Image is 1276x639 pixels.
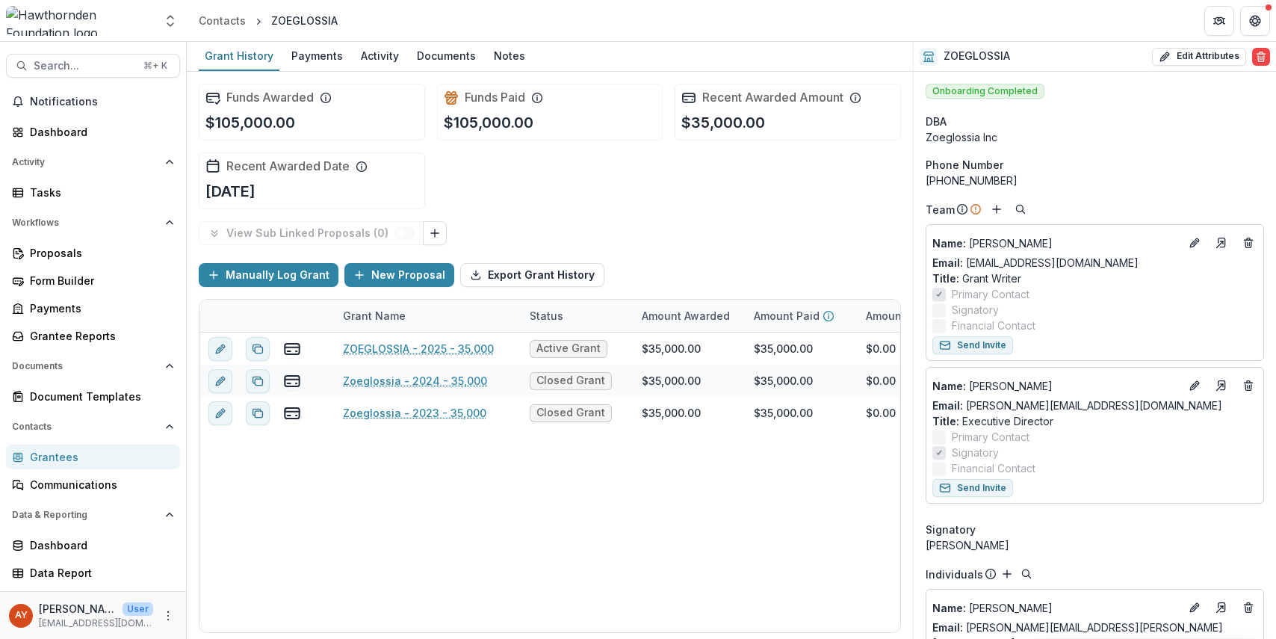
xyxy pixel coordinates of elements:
[15,611,28,620] div: Andreas Yuíza
[488,45,531,67] div: Notes
[866,341,896,356] div: $0.00
[30,124,168,140] div: Dashboard
[411,42,482,71] a: Documents
[932,255,1139,271] a: Email: [EMAIL_ADDRESS][DOMAIN_NAME]
[932,415,959,427] span: Title :
[283,404,301,422] button: view-payments
[754,405,813,421] div: $35,000.00
[926,173,1264,188] div: [PHONE_NUMBER]
[205,180,255,203] p: [DATE]
[1186,377,1204,395] button: Edit
[208,337,232,361] button: edit
[246,337,270,361] button: Duplicate proposal
[208,401,232,425] button: edit
[30,300,168,316] div: Payments
[30,449,168,465] div: Grantees
[334,308,415,324] div: Grant Name
[6,472,180,497] a: Communications
[754,308,820,324] p: Amount Paid
[6,120,180,144] a: Dashboard
[952,286,1029,302] span: Primary Contact
[444,111,533,134] p: $105,000.00
[932,398,1222,413] a: Email: [PERSON_NAME][EMAIL_ADDRESS][DOMAIN_NAME]
[1210,231,1233,255] a: Go to contact
[633,308,739,324] div: Amount Awarded
[952,445,999,460] span: Signatory
[6,415,180,439] button: Open Contacts
[226,159,350,173] h2: Recent Awarded Date
[123,602,153,616] p: User
[857,300,969,332] div: Amount Payable
[681,111,765,134] p: $35,000.00
[343,405,486,421] a: Zoeglossia - 2023 - 35,000
[1240,6,1270,36] button: Get Help
[199,13,246,28] div: Contacts
[1186,234,1204,252] button: Edit
[633,300,745,332] div: Amount Awarded
[411,45,482,67] div: Documents
[6,296,180,321] a: Payments
[932,621,963,634] span: Email:
[1239,599,1257,617] button: Deletes
[521,300,633,332] div: Status
[30,273,168,288] div: Form Builder
[199,221,424,245] button: View Sub Linked Proposals (0)
[944,50,1010,63] h2: ZOEGLOSSIA
[1239,377,1257,395] button: Deletes
[1239,234,1257,252] button: Deletes
[642,341,701,356] div: $35,000.00
[344,263,454,287] button: New Proposal
[932,399,963,412] span: Email:
[866,308,951,324] p: Amount Payable
[6,90,180,114] button: Notifications
[271,13,338,28] div: ZOEGLOSSIA
[205,111,295,134] p: $105,000.00
[334,300,521,332] div: Grant Name
[12,422,159,432] span: Contacts
[932,600,1180,616] a: Name: [PERSON_NAME]
[6,384,180,409] a: Document Templates
[745,300,857,332] div: Amount Paid
[6,150,180,174] button: Open Activity
[34,60,134,72] span: Search...
[932,378,1180,394] p: [PERSON_NAME]
[1186,599,1204,617] button: Edit
[932,413,1257,429] p: Executive Director
[1210,596,1233,620] a: Go to contact
[199,42,279,71] a: Grant History
[702,90,843,105] h2: Recent Awarded Amount
[988,200,1006,218] button: Add
[932,272,959,285] span: Title :
[642,405,701,421] div: $35,000.00
[1210,374,1233,398] a: Go to contact
[6,561,180,585] a: Data Report
[30,328,168,344] div: Grantee Reports
[998,565,1016,583] button: Add
[932,237,966,250] span: Name :
[199,263,338,287] button: Manually Log Grant
[343,373,487,389] a: Zoeglossia - 2024 - 35,000
[6,533,180,558] a: Dashboard
[12,217,159,228] span: Workflows
[952,429,1029,445] span: Primary Contact
[12,510,159,520] span: Data & Reporting
[521,308,572,324] div: Status
[423,221,447,245] button: Link Grants
[1204,6,1234,36] button: Partners
[488,42,531,71] a: Notes
[932,479,1013,497] button: Send Invite
[30,389,168,404] div: Document Templates
[283,372,301,390] button: view-payments
[6,354,180,378] button: Open Documents
[932,378,1180,394] a: Name: [PERSON_NAME]
[159,607,177,625] button: More
[30,477,168,493] div: Communications
[160,6,181,36] button: Open entity switcher
[12,157,159,167] span: Activity
[1012,200,1029,218] button: Search
[952,318,1035,333] span: Financial Contact
[6,503,180,527] button: Open Data & Reporting
[926,84,1044,99] span: Onboarding Completed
